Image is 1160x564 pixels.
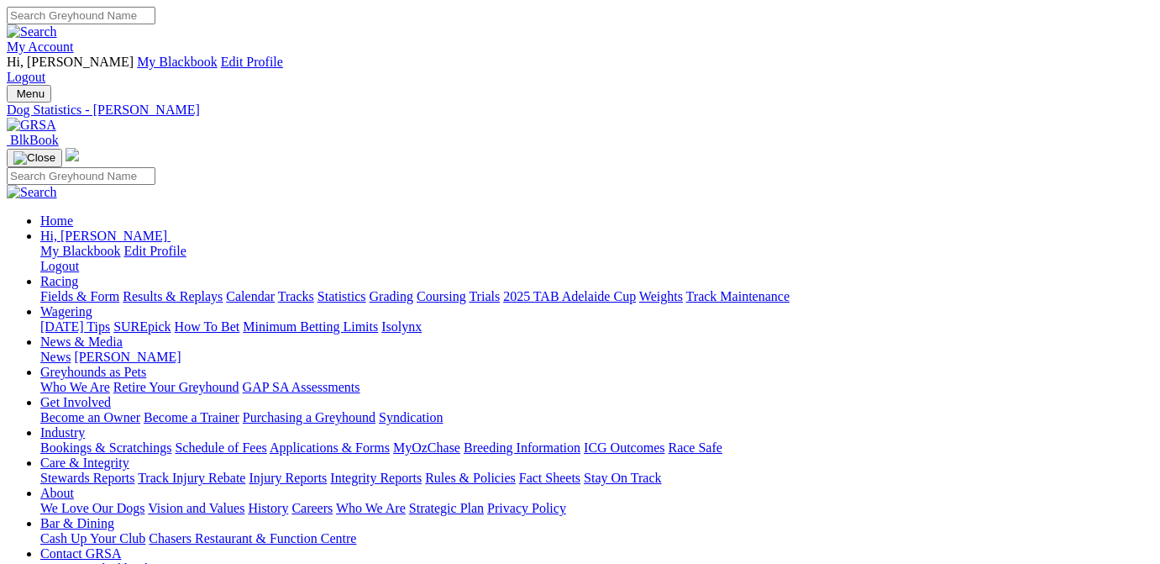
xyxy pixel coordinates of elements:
a: Edit Profile [124,244,186,258]
a: MyOzChase [393,440,460,455]
a: Bar & Dining [40,516,114,530]
a: Stay On Track [584,471,661,485]
a: About [40,486,74,500]
div: Care & Integrity [40,471,1153,486]
a: Dog Statistics - [PERSON_NAME] [7,103,1153,118]
a: We Love Our Dogs [40,501,144,515]
a: Strategic Plan [409,501,484,515]
div: News & Media [40,350,1153,365]
a: Applications & Forms [270,440,390,455]
div: About [40,501,1153,516]
a: Wagering [40,304,92,319]
a: Careers [291,501,333,515]
a: Hi, [PERSON_NAME] [40,229,171,243]
span: Menu [17,87,45,100]
a: ICG Outcomes [584,440,664,455]
a: Become an Owner [40,410,140,424]
a: Track Injury Rebate [138,471,245,485]
a: Calendar [226,289,275,303]
a: News [40,350,71,364]
a: My Account [7,40,74,54]
a: Privacy Policy [487,501,566,515]
a: Vision and Values [148,501,244,515]
input: Search [7,167,155,185]
a: Grading [370,289,413,303]
a: Schedule of Fees [175,440,266,455]
a: Who We Are [336,501,406,515]
a: History [248,501,288,515]
img: GRSA [7,118,56,133]
a: News & Media [40,335,123,349]
a: Edit Profile [221,55,283,69]
img: Close [13,151,55,165]
div: Industry [40,440,1153,456]
a: Tracks [278,289,314,303]
a: SUREpick [113,319,171,334]
a: Coursing [417,289,466,303]
div: Greyhounds as Pets [40,380,1153,395]
span: Hi, [PERSON_NAME] [7,55,134,69]
a: Rules & Policies [425,471,516,485]
a: Get Involved [40,395,111,409]
div: Get Involved [40,410,1153,425]
a: GAP SA Assessments [243,380,360,394]
a: Integrity Reports [330,471,422,485]
a: Track Maintenance [686,289,790,303]
button: Toggle navigation [7,149,62,167]
a: My Blackbook [40,244,121,258]
a: Fact Sheets [519,471,580,485]
a: Contact GRSA [40,546,121,561]
a: Syndication [379,410,443,424]
button: Toggle navigation [7,85,51,103]
a: Isolynx [381,319,422,334]
a: Home [40,213,73,228]
a: Breeding Information [464,440,580,455]
a: Care & Integrity [40,456,129,470]
a: Injury Reports [249,471,327,485]
a: Fields & Form [40,289,119,303]
a: 2025 TAB Adelaide Cup [503,289,636,303]
span: Hi, [PERSON_NAME] [40,229,167,243]
div: My Account [7,55,1153,85]
a: [PERSON_NAME] [74,350,181,364]
a: Cash Up Your Club [40,531,145,546]
div: Racing [40,289,1153,304]
a: Purchasing a Greyhound [243,410,375,424]
a: Logout [7,70,45,84]
span: BlkBook [10,133,59,147]
a: Results & Replays [123,289,223,303]
a: Chasers Restaurant & Function Centre [149,531,356,546]
img: Search [7,24,57,40]
a: Bookings & Scratchings [40,440,171,455]
a: BlkBook [7,133,59,147]
div: Bar & Dining [40,531,1153,546]
a: Stewards Reports [40,471,134,485]
a: Become a Trainer [144,410,239,424]
a: Trials [469,289,500,303]
a: Logout [40,259,79,273]
a: Who We Are [40,380,110,394]
a: Retire Your Greyhound [113,380,239,394]
div: Hi, [PERSON_NAME] [40,244,1153,274]
a: Racing [40,274,78,288]
a: Minimum Betting Limits [243,319,378,334]
a: How To Bet [175,319,240,334]
a: My Blackbook [137,55,218,69]
input: Search [7,7,155,24]
a: [DATE] Tips [40,319,110,334]
a: Weights [639,289,683,303]
a: Statistics [318,289,366,303]
a: Greyhounds as Pets [40,365,146,379]
img: logo-grsa-white.png [66,148,79,161]
a: Race Safe [668,440,722,455]
div: Wagering [40,319,1153,335]
img: Search [7,185,57,200]
a: Industry [40,425,85,440]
